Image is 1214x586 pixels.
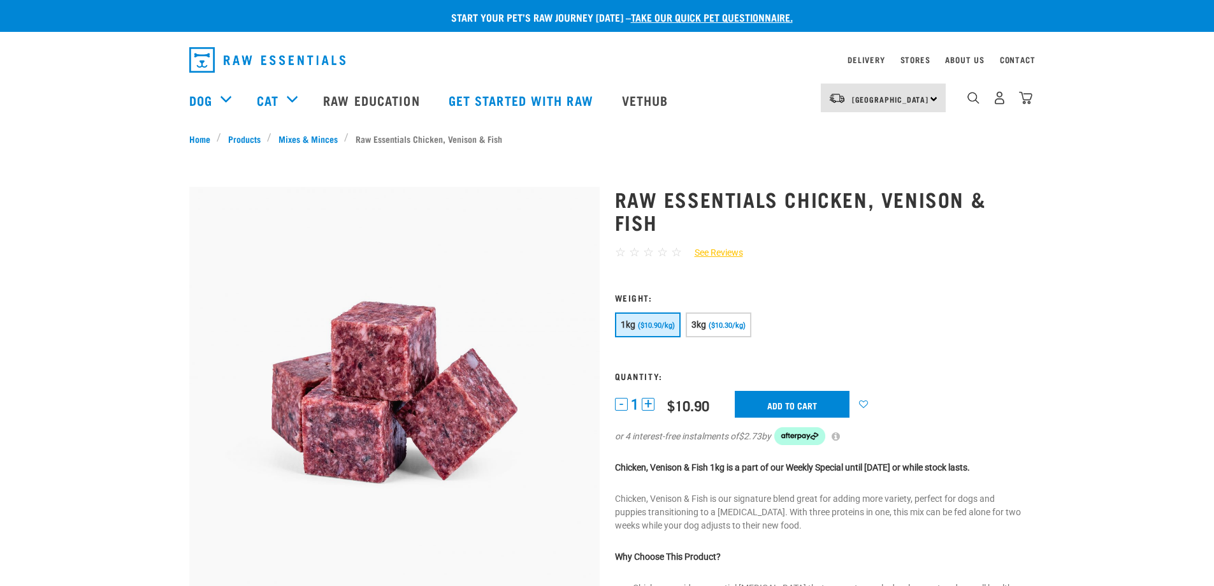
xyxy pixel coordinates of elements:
a: Dog [189,91,212,110]
div: $10.90 [667,397,709,413]
button: - [615,398,628,411]
h3: Quantity: [615,371,1025,381]
img: user.png [993,91,1006,105]
button: + [642,398,654,411]
nav: dropdown navigation [179,42,1036,78]
button: 3kg ($10.30/kg) [686,312,751,337]
a: take our quick pet questionnaire. [631,14,793,20]
strong: Why Choose This Product? [615,552,721,562]
span: 3kg [691,319,707,330]
a: Cat [257,91,278,110]
strong: Chicken, Venison & Fish 1kg is a part of our Weekly Special until [DATE] or while stock lasts. [615,462,970,472]
a: Delivery [848,57,885,62]
h1: Raw Essentials Chicken, Venison & Fish [615,187,1025,233]
img: home-icon-1@2x.png [967,92,979,104]
a: Stores [900,57,930,62]
a: Vethub [609,75,684,126]
a: Contact [1000,57,1036,62]
a: Get started with Raw [436,75,609,126]
img: home-icon@2x.png [1019,91,1032,105]
a: Products [221,132,267,145]
a: See Reviews [682,246,743,260]
a: Mixes & Minces [271,132,344,145]
span: ☆ [615,245,626,260]
h3: Weight: [615,293,1025,302]
img: Raw Essentials Logo [189,47,345,73]
span: ($10.90/kg) [638,321,675,330]
a: Raw Education [310,75,435,126]
img: van-moving.png [828,92,846,104]
span: [GEOGRAPHIC_DATA] [852,97,929,101]
span: 1 [631,398,639,411]
span: ☆ [629,245,640,260]
span: 1kg [621,319,636,330]
img: Afterpay [774,427,825,445]
a: About Us [945,57,984,62]
a: Home [189,132,217,145]
input: Add to cart [735,391,849,418]
button: 1kg ($10.90/kg) [615,312,681,337]
div: or 4 interest-free instalments of by [615,427,1025,445]
span: ☆ [657,245,668,260]
span: ☆ [643,245,654,260]
nav: breadcrumbs [189,132,1025,145]
span: $2.73 [739,430,762,443]
p: Chicken, Venison & Fish is our signature blend great for adding more variety, perfect for dogs an... [615,492,1025,532]
span: ($10.30/kg) [709,321,746,330]
span: ☆ [671,245,682,260]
